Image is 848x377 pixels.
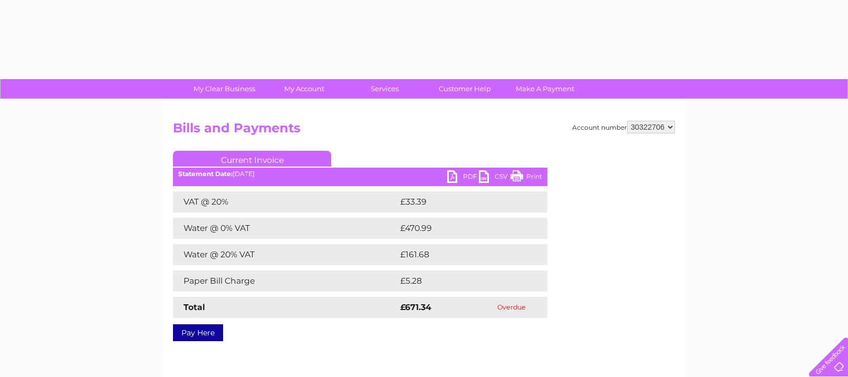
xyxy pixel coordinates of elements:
a: Services [341,79,428,99]
td: VAT @ 20% [173,191,398,212]
td: £33.39 [398,191,526,212]
div: [DATE] [173,170,547,178]
a: Customer Help [421,79,508,99]
a: Make A Payment [502,79,589,99]
a: Print [510,170,542,186]
a: CSV [479,170,510,186]
h2: Bills and Payments [173,121,675,141]
a: PDF [447,170,479,186]
b: Statement Date: [178,170,233,178]
a: My Account [261,79,348,99]
a: Pay Here [173,324,223,341]
td: £470.99 [398,218,529,239]
td: Overdue [475,297,547,318]
a: My Clear Business [181,79,268,99]
td: Paper Bill Charge [173,270,398,292]
td: Water @ 0% VAT [173,218,398,239]
a: Current Invoice [173,151,331,167]
td: £161.68 [398,244,527,265]
td: £5.28 [398,270,523,292]
td: Water @ 20% VAT [173,244,398,265]
div: Account number [572,121,675,133]
strong: £671.34 [400,302,431,312]
strong: Total [184,302,205,312]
